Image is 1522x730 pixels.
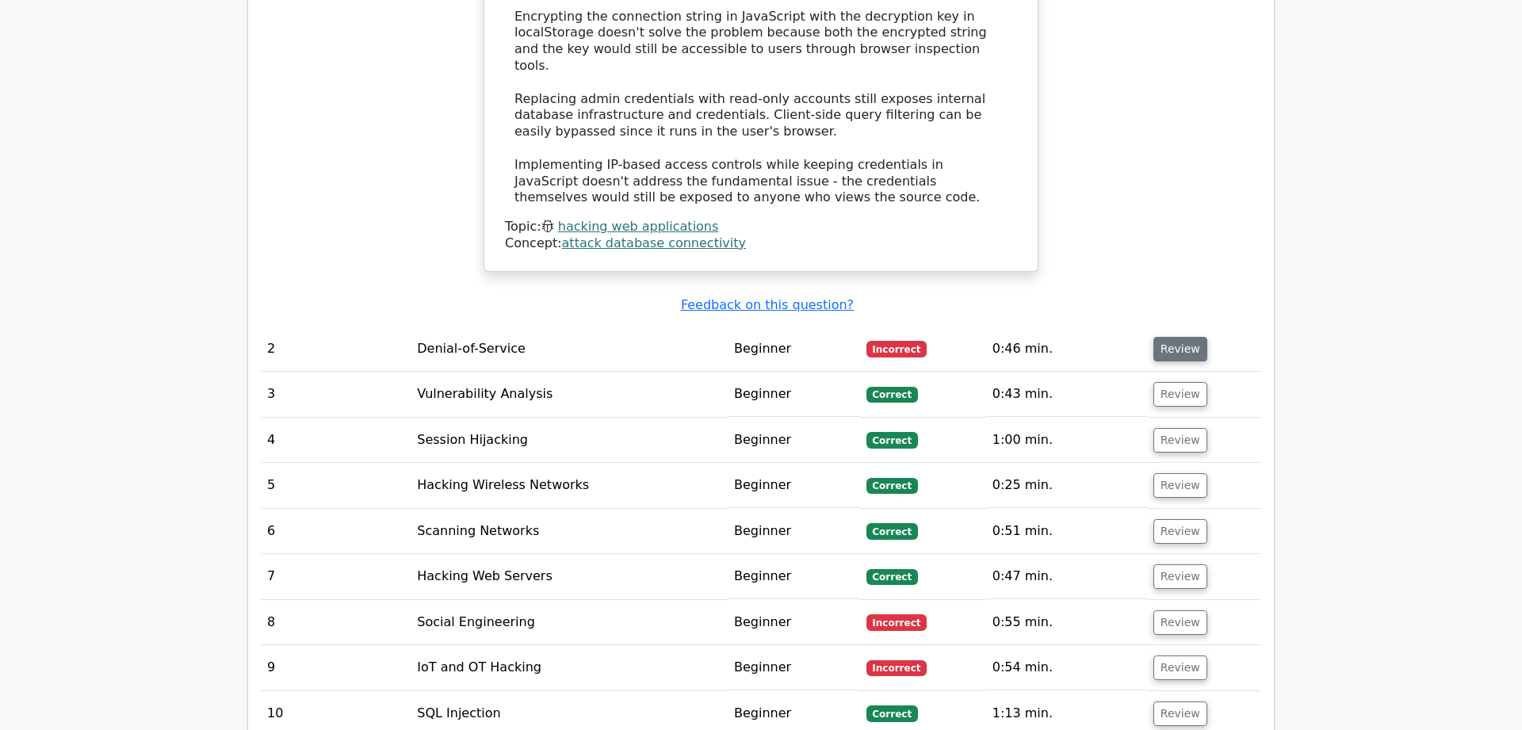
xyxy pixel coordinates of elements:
td: 4 [261,418,411,463]
button: Review [1153,701,1207,726]
span: Incorrect [866,614,927,630]
td: Denial-of-Service [411,327,728,372]
td: Hacking Web Servers [411,554,728,599]
td: 0:25 min. [986,463,1147,508]
td: 1:00 min. [986,418,1147,463]
td: Beginner [728,418,860,463]
button: Review [1153,610,1207,635]
td: 6 [261,509,411,554]
button: Review [1153,655,1207,680]
td: Beginner [728,554,860,599]
td: Hacking Wireless Networks [411,463,728,508]
span: Correct [866,478,918,494]
button: Review [1153,382,1207,407]
span: Correct [866,387,918,403]
td: 9 [261,645,411,690]
td: 3 [261,372,411,417]
span: Incorrect [866,341,927,357]
td: IoT and OT Hacking [411,645,728,690]
td: 0:51 min. [986,509,1147,554]
td: 2 [261,327,411,372]
td: 0:55 min. [986,600,1147,645]
div: Topic: [505,219,1017,235]
button: Review [1153,519,1207,544]
td: 0:46 min. [986,327,1147,372]
td: Beginner [728,463,860,508]
td: 0:43 min. [986,372,1147,417]
button: Review [1153,337,1207,361]
button: Review [1153,564,1207,589]
span: Correct [866,705,918,721]
span: Correct [866,523,918,539]
span: Correct [866,569,918,585]
td: Beginner [728,509,860,554]
a: Feedback on this question? [681,297,854,312]
td: 0:54 min. [986,645,1147,690]
td: Social Engineering [411,600,728,645]
td: Beginner [728,372,860,417]
td: Scanning Networks [411,509,728,554]
button: Review [1153,473,1207,498]
td: Beginner [728,645,860,690]
button: Review [1153,428,1207,453]
div: Concept: [505,235,1017,252]
span: Incorrect [866,660,927,676]
span: Correct [866,432,918,448]
td: 5 [261,463,411,508]
td: Vulnerability Analysis [411,372,728,417]
a: hacking web applications [558,219,719,234]
td: 8 [261,600,411,645]
td: Beginner [728,600,860,645]
td: 0:47 min. [986,554,1147,599]
a: attack database connectivity [562,235,746,250]
td: Beginner [728,327,860,372]
td: Session Hijacking [411,418,728,463]
td: 7 [261,554,411,599]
